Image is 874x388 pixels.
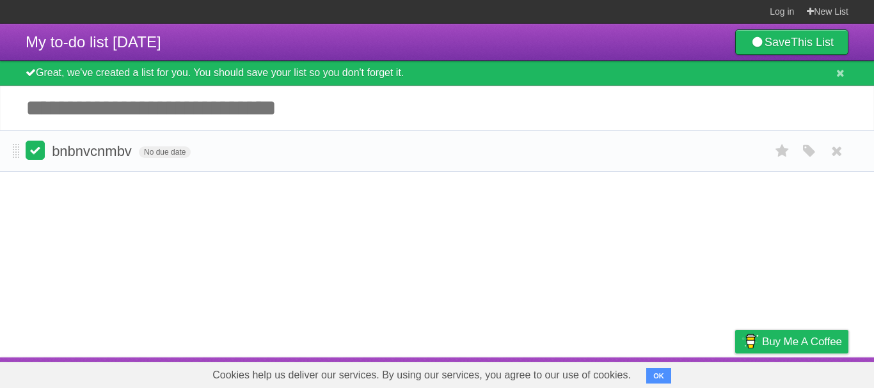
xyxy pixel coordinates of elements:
span: bnbnvcnmbv [52,143,135,159]
a: Privacy [719,361,752,385]
a: About [565,361,592,385]
label: Done [26,141,45,160]
a: Suggest a feature [768,361,848,385]
a: Buy me a coffee [735,330,848,353]
span: Cookies help us deliver our services. By using our services, you agree to our use of cookies. [200,362,644,388]
span: My to-do list [DATE] [26,33,161,50]
a: Terms [675,361,703,385]
img: Buy me a coffee [742,330,759,352]
span: No due date [139,146,191,158]
span: Buy me a coffee [762,330,842,353]
a: Developers [607,361,659,385]
a: SaveThis List [735,29,848,55]
button: OK [646,368,671,384]
label: Star task [770,141,795,162]
b: This List [791,36,834,49]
